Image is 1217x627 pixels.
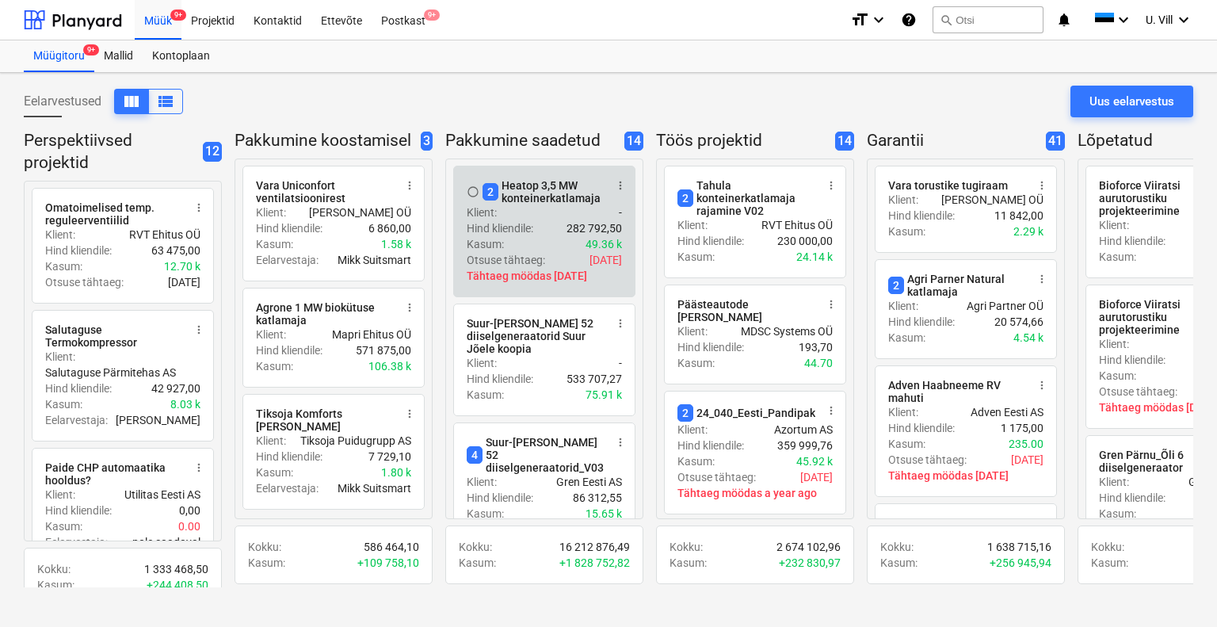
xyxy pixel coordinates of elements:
[256,252,319,268] p: Eelarvestaja :
[677,339,744,355] p: Hind kliendile :
[888,436,925,452] p: Kasum :
[256,465,293,480] p: Kasum :
[1099,352,1165,368] p: Hind kliendile :
[677,404,968,422] div: 24_040_Eesti_Pandipakend_elekter_automaatika_V02
[799,339,833,355] p: 193,70
[403,179,416,192] span: more_vert
[825,179,837,192] span: more_vert
[867,130,1040,152] p: Garantii
[1099,336,1129,352] p: Klient :
[677,422,708,438] p: Klient :
[1174,10,1193,29] i: keyboard_arrow_down
[164,258,200,274] p: 12.70 k
[467,474,497,490] p: Klient :
[467,236,504,252] p: Kasum :
[45,258,82,274] p: Kasum :
[338,252,411,268] p: Mikk Suitsmart
[1099,490,1165,506] p: Hind kliendile :
[888,379,1026,404] div: Adven Haabneeme RV mahuti
[45,201,183,227] div: Omatoimelised temp. reguleerventiilid
[45,503,112,518] p: Hind kliendile :
[556,474,622,490] p: Gren Eesti AS
[483,179,605,205] div: Heatop 3,5 MW konteinerkatlamaja
[45,380,112,396] p: Hind kliendile :
[368,449,411,465] p: 7 729,10
[940,13,952,26] span: search
[776,539,841,555] p: 2 674 102,96
[1099,384,1177,400] p: Otsuse tähtaeg :
[381,236,411,252] p: 1.58 k
[880,555,918,571] p: Kasum :
[677,249,715,265] p: Kasum :
[483,183,498,201] span: 2
[256,327,286,342] p: Klient :
[888,208,955,224] p: Hind kliendile :
[677,469,756,485] p: Otsuse tähtaeg :
[677,485,833,501] p: Tähtaeg möödas a year ago
[777,233,833,249] p: 230 000,00
[1056,10,1072,29] i: notifications
[24,89,183,114] div: Eelarvestused
[45,461,183,487] div: Paide CHP automaatika hooldus?
[888,420,955,436] p: Hind kliendile :
[445,130,618,152] p: Pakkumine saadetud
[151,243,200,258] p: 63 475,00
[586,387,622,403] p: 75.91 k
[1099,233,1165,249] p: Hind kliendile :
[677,323,708,339] p: Klient :
[256,205,286,220] p: Klient :
[24,40,94,72] div: Müügitoru
[677,298,815,323] div: Päästeautode [PERSON_NAME]
[559,555,630,571] p: + 1 828 752,82
[45,412,108,428] p: Eelarvestaja :
[888,179,1008,192] div: Vara torustike tugiraam
[1036,517,1048,530] span: more_vert
[971,404,1043,420] p: Adven Eesti AS
[804,355,833,371] p: 44.70
[796,453,833,469] p: 45.92 k
[94,40,143,72] a: Mallid
[614,436,627,449] span: more_vert
[880,539,914,555] p: Kokku :
[256,220,322,236] p: Hind kliendile :
[403,301,416,314] span: more_vert
[888,517,1011,530] div: Vara Uniconfort pumbad
[45,365,176,380] p: Salutaguse Pärmitehas AS
[589,252,622,268] p: [DATE]
[37,577,74,593] p: Kasum :
[300,433,411,449] p: Tiksoja Puidugrupp AS
[1146,13,1173,26] span: U. Vill
[933,6,1043,33] button: Otsi
[45,534,108,550] p: Eelarvestaja :
[203,142,222,162] span: 12
[1036,273,1048,285] span: more_vert
[967,298,1043,314] p: Agri Partner OÜ
[1099,506,1136,522] p: Kasum :
[467,506,504,522] p: Kasum :
[467,220,533,236] p: Hind kliendile :
[357,555,419,571] p: + 109 758,10
[368,358,411,374] p: 106.38 k
[987,539,1051,555] p: 1 638 715,16
[45,396,82,412] p: Kasum :
[45,518,82,534] p: Kasum :
[888,314,955,330] p: Hind kliendile :
[37,561,71,577] p: Kokku :
[888,192,918,208] p: Klient :
[467,387,504,403] p: Kasum :
[1013,330,1043,346] p: 4.54 k
[901,10,917,29] i: Abikeskus
[129,227,200,243] p: RVT Ehitus OÜ
[124,487,200,503] p: Utilitas Eesti AS
[1013,224,1043,239] p: 2.29 k
[761,217,833,233] p: RVT Ehitus OÜ
[256,358,293,374] p: Kasum :
[677,355,715,371] p: Kasum :
[888,468,1043,484] p: Tähtaeg möödas [DATE]
[83,44,99,55] span: 9+
[459,555,496,571] p: Kasum :
[619,205,622,220] p: -
[424,10,440,21] span: 9+
[45,349,75,365] p: Klient :
[332,327,411,342] p: Mapri Ehitus OÜ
